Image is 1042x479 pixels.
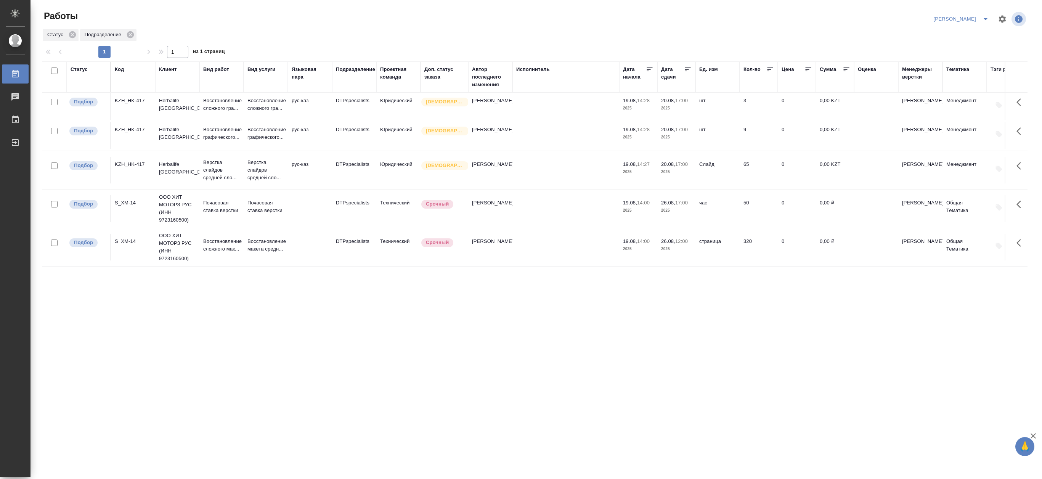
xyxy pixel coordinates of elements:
p: 14:28 [637,98,650,103]
td: Слайд [695,157,740,183]
p: 14:28 [637,127,650,132]
td: Юридический [376,157,421,183]
td: рус-каз [288,93,332,120]
div: Цена [782,66,794,73]
p: 2025 [623,245,653,253]
td: 0 [778,195,816,222]
div: Статус [43,29,79,41]
p: Верстка слайдов средней сло... [203,159,240,182]
p: Почасовая ставка верстки [247,199,284,214]
p: Herbalife [GEOGRAPHIC_DATA] [159,126,196,141]
div: KZH_HK-417 [115,97,151,104]
td: DTPspecialists [332,157,376,183]
div: S_XM-14 [115,199,151,207]
div: Проектная команда [380,66,417,81]
td: DTPspecialists [332,234,376,260]
p: 26.08, [661,238,675,244]
td: 0,00 KZT [816,157,854,183]
p: 20.08, [661,98,675,103]
p: 14:00 [637,238,650,244]
div: Дата начала [623,66,646,81]
p: 20.08, [661,161,675,167]
p: 19.08, [623,127,637,132]
p: 17:00 [675,98,688,103]
td: 3 [740,93,778,120]
td: 0,00 KZT [816,122,854,149]
button: Добавить тэги [991,97,1007,114]
div: Языковая пара [292,66,328,81]
div: Вид работ [203,66,229,73]
td: 0 [778,93,816,120]
td: 0 [778,157,816,183]
td: шт [695,93,740,120]
p: 2025 [623,168,653,176]
td: DTPspecialists [332,195,376,222]
p: 19.08, [623,98,637,103]
div: Менеджеры верстки [902,66,939,81]
div: Кол-во [743,66,761,73]
p: Подбор [74,98,93,106]
td: 0,00 ₽ [816,195,854,222]
div: Можно подбирать исполнителей [69,97,106,107]
p: 12:00 [675,238,688,244]
td: DTPspecialists [332,93,376,120]
td: 9 [740,122,778,149]
p: Статус [47,31,66,39]
div: Доп. статус заказа [424,66,464,81]
td: [PERSON_NAME] [468,93,512,120]
div: Статус [71,66,88,73]
p: Подбор [74,162,93,169]
p: Почасовая ставка верстки [203,199,240,214]
p: [PERSON_NAME] [902,161,939,168]
p: Верстка слайдов средней сло... [247,159,284,182]
p: [PERSON_NAME] [902,97,939,104]
td: 0 [778,234,816,260]
span: Работы [42,10,78,22]
p: ООО ХИТ МОТОРЗ РУС (ИНН 9723160500) [159,232,196,262]
p: [DEMOGRAPHIC_DATA] [426,162,464,169]
p: 26.08, [661,200,675,206]
p: 19.08, [623,161,637,167]
p: 14:00 [637,200,650,206]
td: рус-каз [288,157,332,183]
span: Настроить таблицу [993,10,1011,28]
td: Технический [376,195,421,222]
button: Добавить тэги [991,161,1007,177]
div: Подразделение [80,29,136,41]
td: 0,00 KZT [816,93,854,120]
button: Добавить тэги [991,126,1007,143]
p: Herbalife [GEOGRAPHIC_DATA] [159,161,196,176]
td: 65 [740,157,778,183]
p: [PERSON_NAME] [902,126,939,133]
button: Добавить тэги [991,238,1007,254]
p: Срочный [426,200,449,208]
td: [PERSON_NAME] [468,195,512,222]
td: Технический [376,234,421,260]
p: Восстановление графического... [203,126,240,141]
div: Клиент [159,66,177,73]
p: [DEMOGRAPHIC_DATA] [426,127,464,135]
div: KZH_HK-417 [115,161,151,168]
p: Подразделение [85,31,124,39]
div: Оценка [858,66,876,73]
p: [PERSON_NAME] [902,199,939,207]
div: Исполнитель [516,66,550,73]
div: Ед. изм [699,66,718,73]
button: 🙏 [1015,437,1034,456]
p: 2025 [623,207,653,214]
td: рус-каз [288,122,332,149]
p: Подбор [74,200,93,208]
p: 2025 [661,104,692,112]
div: Тэги работы [991,66,1022,73]
p: Восстановление сложного гра... [203,97,240,112]
p: ООО ХИТ МОТОРЗ РУС (ИНН 9723160500) [159,193,196,224]
td: 0,00 ₽ [816,234,854,260]
p: Восстановление сложного мак... [203,238,240,253]
p: 2025 [623,133,653,141]
button: Здесь прячутся важные кнопки [1012,195,1030,214]
span: из 1 страниц [193,47,225,58]
p: Общая Тематика [946,238,983,253]
p: [PERSON_NAME] [902,238,939,245]
p: Менеджмент [946,97,983,104]
p: 20.08, [661,127,675,132]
